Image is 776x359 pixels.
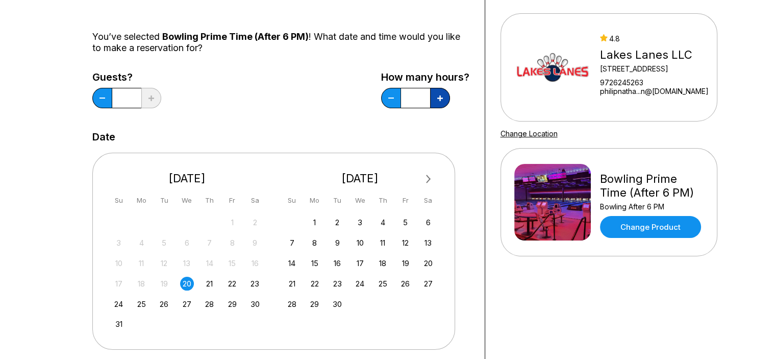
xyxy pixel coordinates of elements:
[157,277,171,291] div: Not available Tuesday, August 19th, 2025
[248,216,262,229] div: Not available Saturday, August 2nd, 2025
[600,216,701,238] a: Change Product
[600,202,704,211] div: Bowling After 6 PM
[331,194,344,207] div: Tu
[398,194,412,207] div: Fr
[180,277,194,291] div: Choose Wednesday, August 20th, 2025
[135,277,148,291] div: Not available Monday, August 18th, 2025
[285,277,299,291] div: Choose Sunday, September 21st, 2025
[514,164,591,241] img: Bowling Prime Time (After 6 PM)
[92,71,161,83] label: Guests?
[285,194,299,207] div: Su
[284,214,437,311] div: month 2025-09
[111,214,264,331] div: month 2025-08
[421,236,435,250] div: Choose Saturday, September 13th, 2025
[514,29,591,106] img: Lakes Lanes LLC
[331,277,344,291] div: Choose Tuesday, September 23rd, 2025
[600,64,709,73] div: [STREET_ADDRESS]
[108,172,266,185] div: [DATE]
[226,194,239,207] div: Fr
[600,87,709,95] a: philipnatha...n@[DOMAIN_NAME]
[157,236,171,250] div: Not available Tuesday, August 5th, 2025
[421,256,435,270] div: Choose Saturday, September 20th, 2025
[381,71,469,83] label: How many hours?
[112,297,126,311] div: Choose Sunday, August 24th, 2025
[135,297,148,311] div: Choose Monday, August 25th, 2025
[248,297,262,311] div: Choose Saturday, August 30th, 2025
[331,236,344,250] div: Choose Tuesday, September 9th, 2025
[112,317,126,331] div: Choose Sunday, August 31st, 2025
[226,236,239,250] div: Not available Friday, August 8th, 2025
[376,256,390,270] div: Choose Thursday, September 18th, 2025
[376,216,390,229] div: Choose Thursday, September 4th, 2025
[600,78,709,87] div: 9726245263
[376,194,390,207] div: Th
[398,236,412,250] div: Choose Friday, September 12th, 2025
[203,194,216,207] div: Th
[353,216,367,229] div: Choose Wednesday, September 3rd, 2025
[331,297,344,311] div: Choose Tuesday, September 30th, 2025
[398,256,412,270] div: Choose Friday, September 19th, 2025
[157,297,171,311] div: Choose Tuesday, August 26th, 2025
[376,236,390,250] div: Choose Thursday, September 11th, 2025
[500,129,558,138] a: Change Location
[92,31,469,54] div: You’ve selected ! What date and time would you like to make a reservation for?
[203,256,216,270] div: Not available Thursday, August 14th, 2025
[600,34,709,43] div: 4.8
[157,256,171,270] div: Not available Tuesday, August 12th, 2025
[112,256,126,270] div: Not available Sunday, August 10th, 2025
[421,277,435,291] div: Choose Saturday, September 27th, 2025
[226,297,239,311] div: Choose Friday, August 29th, 2025
[226,216,239,229] div: Not available Friday, August 1st, 2025
[162,31,309,42] span: Bowling Prime Time (After 6 PM)
[248,236,262,250] div: Not available Saturday, August 9th, 2025
[248,277,262,291] div: Choose Saturday, August 23rd, 2025
[331,256,344,270] div: Choose Tuesday, September 16th, 2025
[285,236,299,250] div: Choose Sunday, September 7th, 2025
[331,216,344,229] div: Choose Tuesday, September 2nd, 2025
[135,256,148,270] div: Not available Monday, August 11th, 2025
[248,194,262,207] div: Sa
[308,236,321,250] div: Choose Monday, September 8th, 2025
[203,297,216,311] div: Choose Thursday, August 28th, 2025
[308,194,321,207] div: Mo
[421,216,435,229] div: Choose Saturday, September 6th, 2025
[285,256,299,270] div: Choose Sunday, September 14th, 2025
[285,297,299,311] div: Choose Sunday, September 28th, 2025
[420,171,437,187] button: Next Month
[353,236,367,250] div: Choose Wednesday, September 10th, 2025
[398,277,412,291] div: Choose Friday, September 26th, 2025
[353,256,367,270] div: Choose Wednesday, September 17th, 2025
[180,194,194,207] div: We
[308,256,321,270] div: Choose Monday, September 15th, 2025
[248,256,262,270] div: Not available Saturday, August 16th, 2025
[180,256,194,270] div: Not available Wednesday, August 13th, 2025
[92,131,115,142] label: Date
[180,297,194,311] div: Choose Wednesday, August 27th, 2025
[353,194,367,207] div: We
[112,277,126,291] div: Not available Sunday, August 17th, 2025
[180,236,194,250] div: Not available Wednesday, August 6th, 2025
[135,236,148,250] div: Not available Monday, August 4th, 2025
[112,236,126,250] div: Not available Sunday, August 3rd, 2025
[398,216,412,229] div: Choose Friday, September 5th, 2025
[376,277,390,291] div: Choose Thursday, September 25th, 2025
[203,236,216,250] div: Not available Thursday, August 7th, 2025
[421,194,435,207] div: Sa
[112,194,126,207] div: Su
[600,172,704,200] div: Bowling Prime Time (After 6 PM)
[226,277,239,291] div: Choose Friday, August 22nd, 2025
[281,172,439,185] div: [DATE]
[353,277,367,291] div: Choose Wednesday, September 24th, 2025
[203,277,216,291] div: Choose Thursday, August 21st, 2025
[308,277,321,291] div: Choose Monday, September 22nd, 2025
[600,48,709,62] div: Lakes Lanes LLC
[135,194,148,207] div: Mo
[308,297,321,311] div: Choose Monday, September 29th, 2025
[157,194,171,207] div: Tu
[308,216,321,229] div: Choose Monday, September 1st, 2025
[226,256,239,270] div: Not available Friday, August 15th, 2025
